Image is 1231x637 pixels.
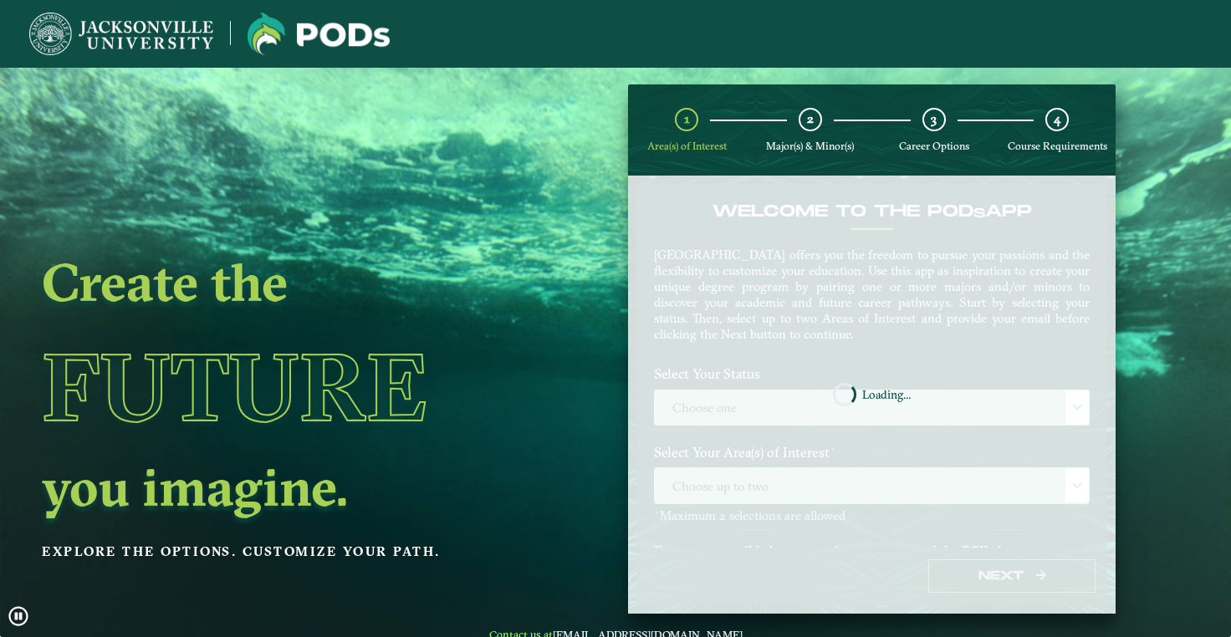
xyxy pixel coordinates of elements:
img: Jacksonville University logo [29,13,213,55]
img: Jacksonville University logo [248,13,390,55]
span: Loading... [862,389,911,400]
span: Course Requirements [1008,140,1107,152]
span: 1 [684,111,690,127]
span: Area(s) of Interest [647,140,727,152]
span: 2 [807,111,814,127]
span: Major(s) & Minor(s) [766,140,854,152]
span: 3 [931,111,937,127]
span: 4 [1054,111,1060,127]
h1: Future [42,311,512,463]
span: Career Options [899,140,969,152]
h2: Create the [42,258,512,305]
h2: you imagine. [42,463,512,510]
p: Explore the options. Customize your path. [42,539,512,564]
